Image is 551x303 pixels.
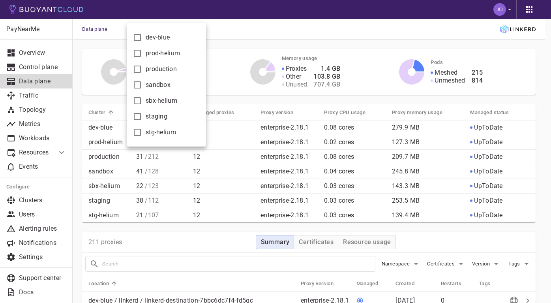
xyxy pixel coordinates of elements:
span: sbx-helium [146,97,177,105]
span: production [146,65,177,73]
span: stg-helium [146,128,176,136]
span: staging [146,113,167,120]
span: prod-helium [146,49,180,57]
span: sandbox [146,81,171,89]
span: dev-blue [146,34,170,41]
